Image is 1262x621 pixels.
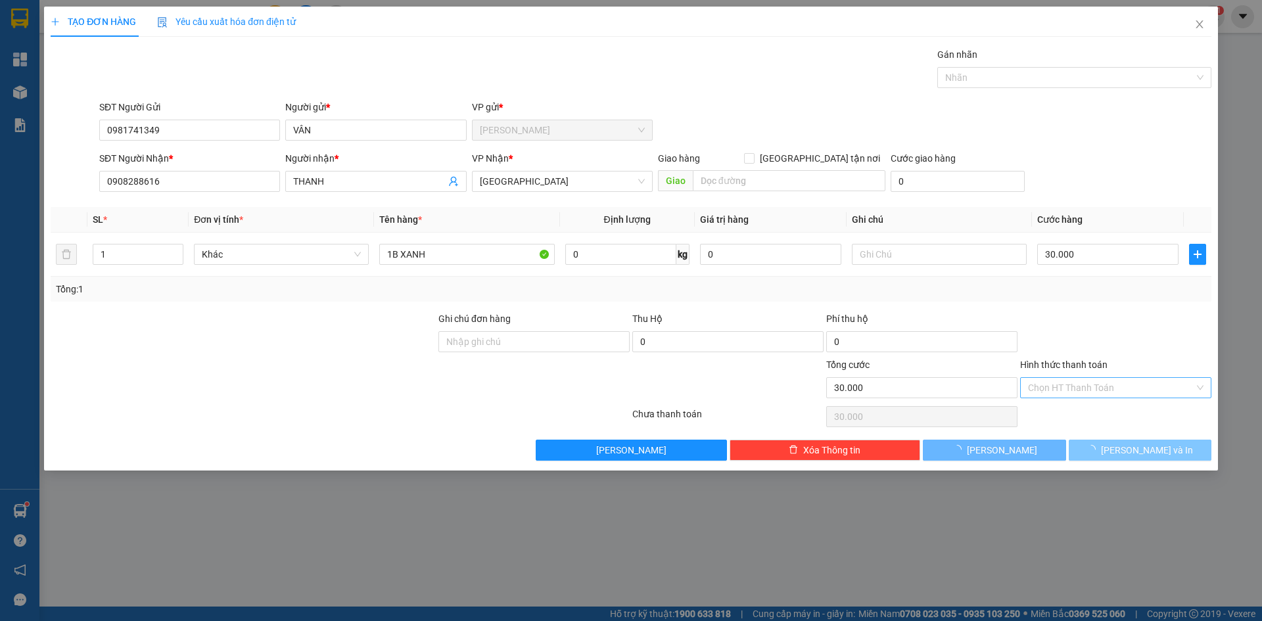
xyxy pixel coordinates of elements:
div: Phí thu hộ [826,311,1017,331]
span: Tên hàng [379,214,422,225]
label: Cước giao hàng [891,153,956,164]
div: VP gửi [472,100,653,114]
span: Thu Hộ [632,313,663,324]
span: close [1194,19,1205,30]
span: Sài Gòn [480,172,645,191]
span: Giá trị hàng [700,214,749,225]
label: Hình thức thanh toán [1020,359,1108,370]
div: Chưa thanh toán [631,407,825,430]
span: Tổng cước [826,359,870,370]
input: Ghi chú đơn hàng [438,331,630,352]
img: icon [157,17,168,28]
label: Ghi chú đơn hàng [438,313,511,324]
button: [PERSON_NAME] [923,440,1065,461]
span: Định lượng [604,214,651,225]
span: [PERSON_NAME] [596,443,666,457]
span: loading [1087,445,1101,454]
span: Xóa Thông tin [803,443,860,457]
span: plus [51,17,60,26]
button: [PERSON_NAME] [536,440,727,461]
span: loading [952,445,967,454]
label: Gán nhãn [937,49,977,60]
span: Cao Tốc [480,120,645,140]
span: [PERSON_NAME] [967,443,1037,457]
span: Giao [658,170,693,191]
div: Người gửi [285,100,466,114]
input: Cước giao hàng [891,171,1025,192]
span: Yêu cầu xuất hóa đơn điện tử [157,16,296,27]
span: Giao hàng [658,153,700,164]
button: delete [56,244,77,265]
div: Tổng: 1 [56,282,487,296]
span: SL [93,214,103,225]
span: Cước hàng [1037,214,1083,225]
button: plus [1189,244,1206,265]
span: [PERSON_NAME] và In [1101,443,1193,457]
div: Người nhận [285,151,466,166]
div: SĐT Người Nhận [99,151,280,166]
button: deleteXóa Thông tin [730,440,921,461]
span: kg [676,244,689,265]
span: user-add [448,176,459,187]
div: SĐT Người Gửi [99,100,280,114]
input: 0 [700,244,841,265]
div: [PERSON_NAME] [7,94,292,129]
span: TẠO ĐƠN HÀNG [51,16,136,27]
text: CTTLT1209250051 [61,62,239,85]
button: [PERSON_NAME] và In [1069,440,1211,461]
input: VD: Bàn, Ghế [379,244,554,265]
span: Đơn vị tính [194,214,243,225]
span: plus [1190,249,1205,260]
th: Ghi chú [847,207,1032,233]
span: VP Nhận [472,153,509,164]
input: Ghi Chú [852,244,1027,265]
span: Khác [202,244,361,264]
span: delete [789,445,798,455]
input: Dọc đường [693,170,885,191]
span: [GEOGRAPHIC_DATA] tận nơi [755,151,885,166]
button: Close [1181,7,1218,43]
